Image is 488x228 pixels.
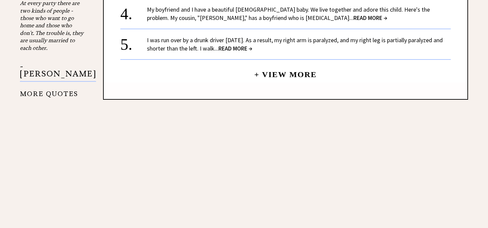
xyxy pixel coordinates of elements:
div: 4. [120,5,147,18]
a: I was run over by a drunk driver [DATE]. As a result, my right arm is paralyzed, and my right leg... [147,36,443,52]
a: MORE QUOTES [20,85,78,98]
span: READ MORE → [353,14,387,22]
div: 5. [120,36,147,48]
a: + View More [254,64,317,79]
a: My boyfriend and I have a beautiful [DEMOGRAPHIC_DATA] baby. We live together and adore this chil... [147,6,430,22]
p: - [PERSON_NAME] [20,63,96,82]
span: READ MORE → [218,45,252,52]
